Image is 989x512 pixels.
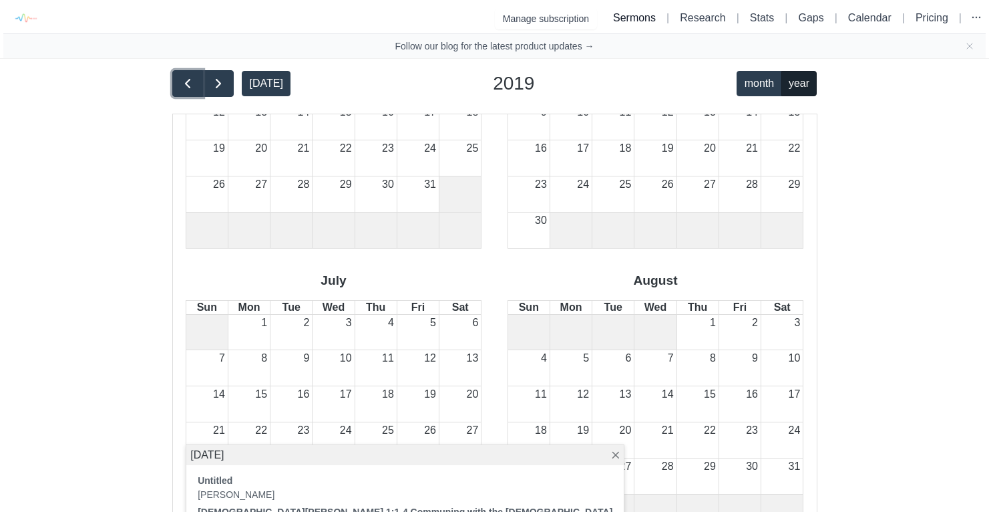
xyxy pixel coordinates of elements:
a: July 16, 2019 [295,386,313,402]
a: August 13, 2019 [617,386,634,402]
td: May 17, 2019 [397,104,439,140]
a: August 14, 2019 [659,386,676,402]
li: | [954,10,967,26]
a: August 30, 2019 [743,459,761,475]
a: June 27, 2019 [701,176,719,193]
td: July 17, 2019 [313,386,355,422]
td: July 5, 2019 [397,315,439,350]
a: July 10, 2019 [337,350,355,366]
a: May 31, 2019 [421,176,439,193]
a: July 26, 2019 [421,422,439,438]
td: May 21, 2019 [270,140,313,176]
td: July 4, 2019 [355,315,397,350]
a: July 20, 2019 [464,386,481,402]
a: Pricing [916,12,948,23]
td: June 28, 2019 [719,176,761,213]
td: May 19, 2019 [186,140,228,176]
td: July 18, 2019 [355,386,397,422]
a: June 21, 2019 [743,140,761,156]
a: June 26, 2019 [659,176,676,193]
a: August 28, 2019 [659,459,676,475]
td: May 28, 2019 [270,176,313,213]
td: July 12, 2019 [397,350,439,386]
a: June 29, 2019 [786,176,803,193]
td: August 15, 2019 [676,386,719,422]
td: August 28, 2019 [634,459,676,495]
div: July [186,261,482,300]
a: May 30, 2019 [379,176,397,193]
a: July 13, 2019 [464,350,481,366]
td: June 22, 2019 [761,140,803,176]
a: May 29, 2019 [337,176,355,193]
td: August 18, 2019 [508,422,550,459]
a: Wednesday [642,301,669,314]
td: August 5, 2019 [550,350,592,386]
a: August 22, 2019 [701,422,719,438]
a: July 6, 2019 [469,315,481,331]
td: August 24, 2019 [761,422,803,459]
a: June 18, 2019 [617,140,634,156]
td: May 18, 2019 [439,104,481,140]
td: August 22, 2019 [676,422,719,459]
td: May 25, 2019 [439,140,481,176]
td: July 11, 2019 [355,350,397,386]
td: May 23, 2019 [355,140,397,176]
h2: 2019 [493,70,534,98]
a: August 12, 2019 [574,386,592,402]
td: June 27, 2019 [676,176,719,213]
td: July 21, 2019 [186,422,228,459]
td: August 3, 2019 [761,315,803,350]
a: August 15, 2019 [701,386,719,402]
a: Gaps [798,12,823,23]
td: June 15, 2019 [761,104,803,140]
a: May 23, 2019 [379,140,397,156]
button: [DATE] [242,71,290,97]
td: May 15, 2019 [313,104,355,140]
span: [PERSON_NAME] [198,488,274,502]
a: July 3, 2019 [343,315,355,331]
td: July 9, 2019 [270,350,313,386]
a: Follow our blog for the latest product updates → [395,39,594,53]
a: July 2, 2019 [301,315,312,331]
a: August 10, 2019 [786,350,803,366]
a: August 24, 2019 [786,422,803,438]
a: July 19, 2019 [421,386,439,402]
a: Wednesday [320,301,347,314]
td: June 16, 2019 [508,140,550,176]
a: July 18, 2019 [379,386,397,402]
a: August 18, 2019 [532,422,550,438]
td: June 29, 2019 [761,176,803,213]
a: Sermons [613,12,656,23]
td: June 21, 2019 [719,140,761,176]
a: August 16, 2019 [743,386,761,402]
td: July 15, 2019 [228,386,270,422]
a: July 14, 2019 [210,386,228,402]
a: Saturday [449,301,471,314]
td: August 17, 2019 [761,386,803,422]
a: June 30, 2019 [532,213,550,229]
td: June 20, 2019 [676,140,719,176]
td: May 20, 2019 [228,140,270,176]
td: August 9, 2019 [719,350,761,386]
a: August 31, 2019 [786,459,803,475]
a: Monday [558,301,585,314]
td: August 16, 2019 [719,386,761,422]
a: August 21, 2019 [659,422,676,438]
a: August 9, 2019 [749,350,761,366]
td: May 31, 2019 [397,176,439,213]
td: June 9, 2019 [508,104,550,140]
a: Monday [236,301,263,314]
td: July 2, 2019 [270,315,313,350]
a: Sunday [516,301,542,314]
td: May 27, 2019 [228,176,270,213]
td: August 21, 2019 [634,422,676,459]
td: July 6, 2019 [439,315,481,350]
a: August 27, 2019 [617,459,634,475]
a: Friday [731,301,749,314]
td: June 11, 2019 [592,104,634,140]
td: July 27, 2019 [439,422,481,459]
td: June 18, 2019 [592,140,634,176]
td: June 17, 2019 [550,140,592,176]
td: May 29, 2019 [313,176,355,213]
a: July 22, 2019 [252,422,270,438]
